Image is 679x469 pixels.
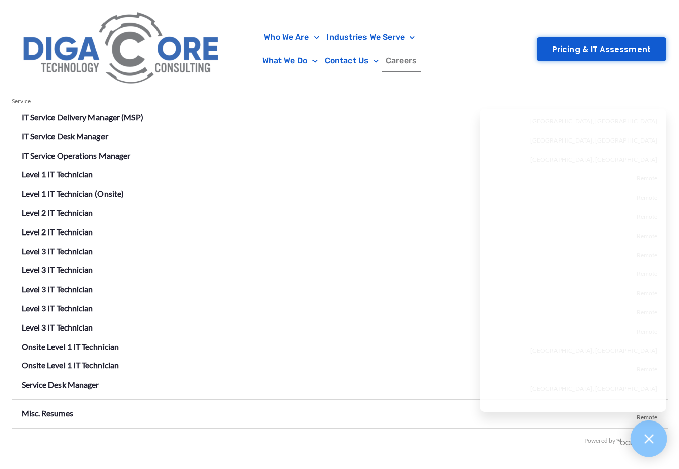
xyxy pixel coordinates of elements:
a: What We Do [258,49,321,72]
div: Powered by [12,434,663,448]
img: BambooHR - HR software [616,437,663,445]
a: Level 2 IT Technician [22,208,93,217]
a: Onsite Level 1 IT Technician [22,342,119,351]
a: Contact Us [321,49,382,72]
a: Level 3 IT Technician [22,303,93,313]
img: Digacore Logo [18,5,226,93]
a: Who We Are [260,26,323,49]
a: Level 3 IT Technician [22,322,93,332]
nav: Menu [231,26,449,72]
a: Level 3 IT Technician [22,246,93,256]
div: Service [12,94,668,109]
a: Industries We Serve [323,26,419,49]
span: Remote [637,406,658,425]
a: Onsite Level 1 IT Technician [22,360,119,370]
span: Pricing & IT Assessment [552,45,651,53]
a: Level 2 IT Technician [22,227,93,237]
a: Misc. Resumes [22,408,73,418]
a: IT Service Delivery Manager (MSP) [22,112,143,122]
a: Service Desk Manager [22,380,99,389]
a: IT Service Operations Manager [22,151,131,160]
a: Level 1 IT Technician [22,169,93,179]
a: Pricing & IT Assessment [537,37,666,61]
iframe: Chatgenie Messenger [480,109,666,412]
a: Level 1 IT Technician (Onsite) [22,189,124,198]
a: IT Service Desk Manager [22,131,108,141]
a: Level 3 IT Technician [22,284,93,294]
a: Careers [382,49,421,72]
a: Level 3 IT Technician [22,265,93,274]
